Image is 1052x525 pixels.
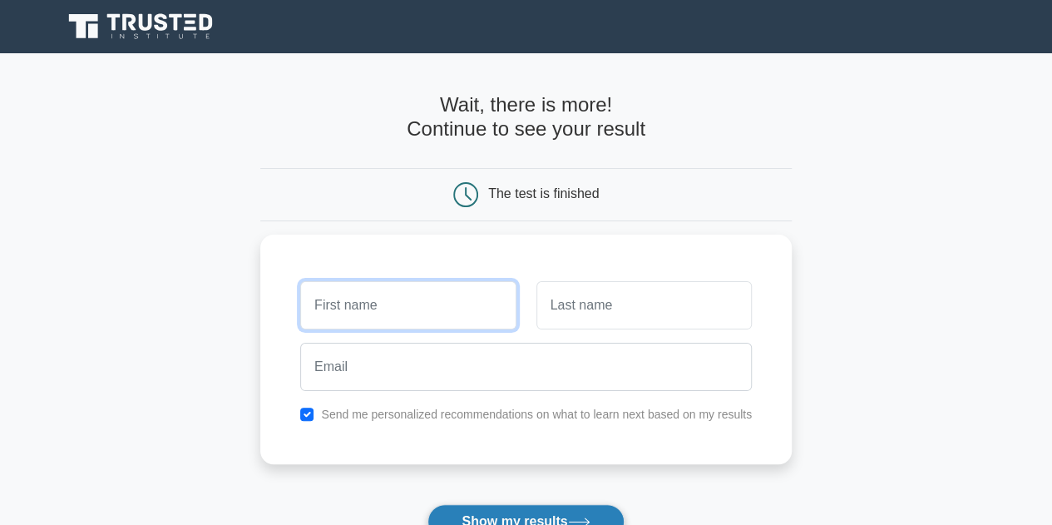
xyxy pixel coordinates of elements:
div: The test is finished [488,186,599,201]
input: Last name [536,281,752,329]
input: Email [300,343,752,391]
input: First name [300,281,516,329]
h4: Wait, there is more! Continue to see your result [260,93,792,141]
label: Send me personalized recommendations on what to learn next based on my results [321,408,752,421]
